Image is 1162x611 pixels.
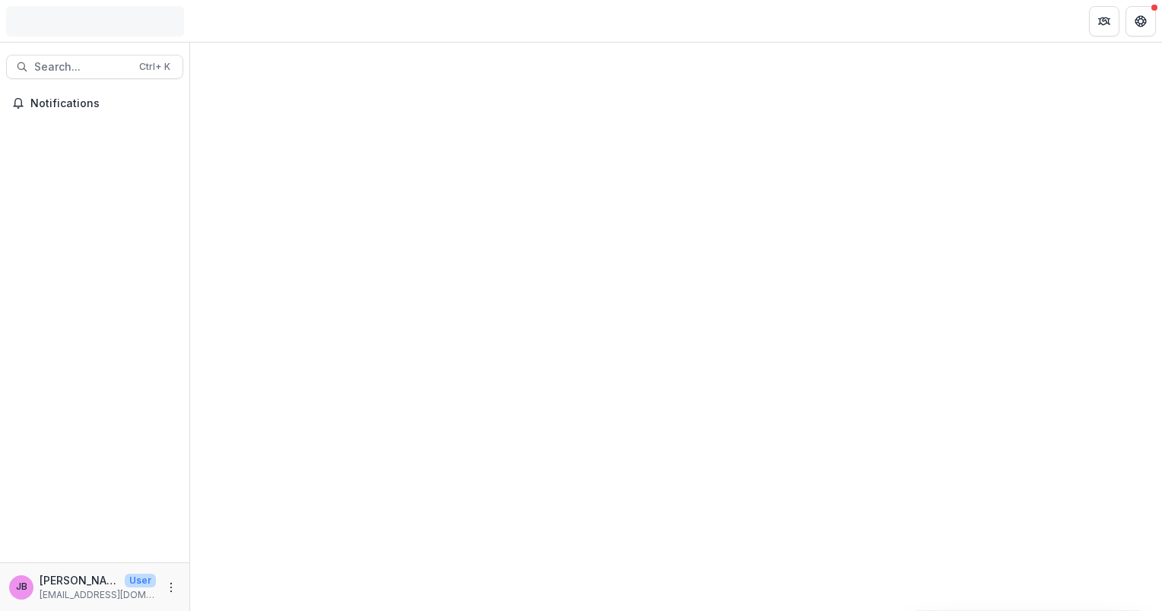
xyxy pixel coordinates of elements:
[34,61,130,74] span: Search...
[1125,6,1156,36] button: Get Help
[125,574,156,587] p: User
[40,572,119,588] p: [PERSON_NAME]
[6,55,183,79] button: Search...
[196,10,261,32] nav: breadcrumb
[40,588,156,602] p: [EMAIL_ADDRESS][DOMAIN_NAME]
[6,91,183,116] button: Notifications
[1089,6,1119,36] button: Partners
[30,97,177,110] span: Notifications
[136,59,173,75] div: Ctrl + K
[16,582,27,592] div: Jessie Besancenez
[162,578,180,597] button: More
